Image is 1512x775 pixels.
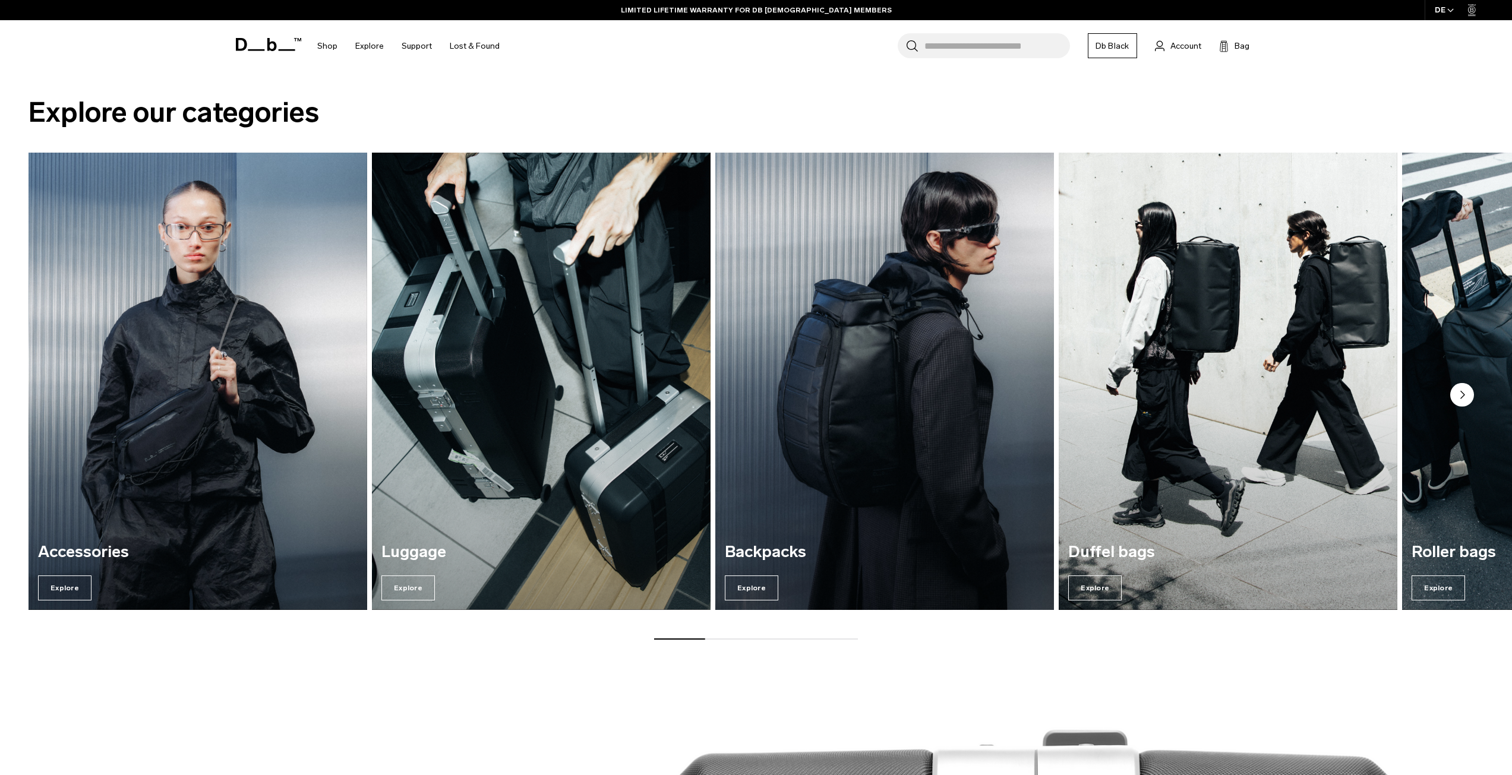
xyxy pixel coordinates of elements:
[725,543,1044,561] h3: Backpacks
[1068,543,1388,561] h3: Duffel bags
[450,25,500,67] a: Lost & Found
[29,153,367,610] a: Accessories Explore
[621,5,892,15] a: LIMITED LIFETIME WARRANTY FOR DB [DEMOGRAPHIC_DATA] MEMBERS
[725,575,778,600] span: Explore
[317,25,337,67] a: Shop
[355,25,384,67] a: Explore
[1412,575,1465,600] span: Explore
[402,25,432,67] a: Support
[1155,39,1201,53] a: Account
[1059,153,1397,610] a: Duffel bags Explore
[29,91,1483,134] h2: Explore our categories
[1450,383,1474,409] button: Next slide
[381,543,701,561] h3: Luggage
[1219,39,1249,53] button: Bag
[381,575,435,600] span: Explore
[715,153,1054,610] a: Backpacks Explore
[308,20,509,72] nav: Main Navigation
[1170,40,1201,52] span: Account
[38,543,358,561] h3: Accessories
[1059,153,1397,610] div: 4 / 7
[372,153,711,610] div: 2 / 7
[715,153,1054,610] div: 3 / 7
[38,575,91,600] span: Explore
[29,153,367,610] div: 1 / 7
[372,153,711,610] a: Luggage Explore
[1235,40,1249,52] span: Bag
[1088,33,1137,58] a: Db Black
[1068,575,1122,600] span: Explore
